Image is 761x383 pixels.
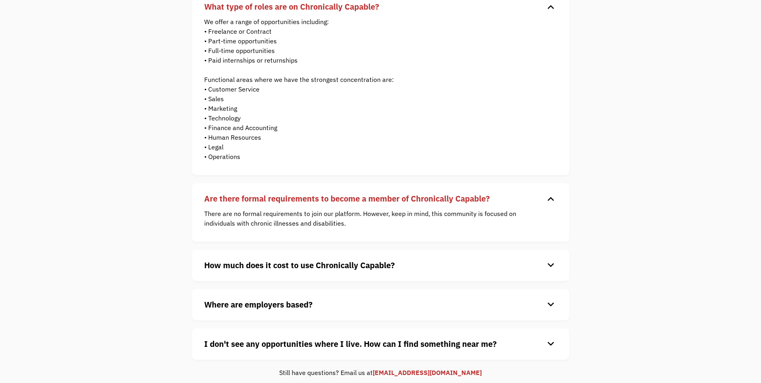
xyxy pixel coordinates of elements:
div: keyboard_arrow_down [544,259,557,271]
p: There are no formal requirements to join our platform. However, keep in mind, this community is f... [204,209,545,228]
div: Still have questions? Email us at [192,368,569,377]
strong: Where are employers based? [204,299,313,310]
strong: I don't see any opportunities where I live. How can I find something near me? [204,338,497,349]
a: [EMAIL_ADDRESS][DOMAIN_NAME] [373,369,482,377]
div: keyboard_arrow_down [544,338,557,350]
div: keyboard_arrow_down [544,1,557,13]
div: keyboard_arrow_down [544,299,557,311]
strong: Are there formal requirements to become a member of Chronically Capable? [204,193,490,204]
strong: How much does it cost to use Chronically Capable? [204,260,395,271]
strong: What type of roles are on Chronically Capable? [204,1,379,12]
div: keyboard_arrow_down [544,193,557,205]
p: We offer a range of opportunities including: • Freelance or Contract • Part-time opportunities • ... [204,17,545,161]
